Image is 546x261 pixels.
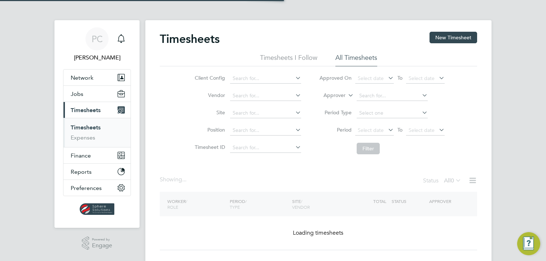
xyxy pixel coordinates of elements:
[71,134,95,141] a: Expenses
[92,34,103,44] span: PC
[357,108,428,118] input: Select one
[182,176,186,183] span: ...
[63,70,131,85] button: Network
[313,92,345,99] label: Approver
[358,127,384,133] span: Select date
[92,243,112,249] span: Engage
[160,176,188,183] div: Showing
[230,143,301,153] input: Search for...
[230,108,301,118] input: Search for...
[451,177,454,184] span: 0
[71,90,83,97] span: Jobs
[193,92,225,98] label: Vendor
[335,53,377,66] li: All Timesheets
[63,86,131,102] button: Jobs
[71,185,102,191] span: Preferences
[193,75,225,81] label: Client Config
[82,236,113,250] a: Powered byEngage
[193,144,225,150] label: Timesheet ID
[444,177,461,184] label: All
[54,20,140,228] nav: Main navigation
[230,125,301,136] input: Search for...
[71,107,101,114] span: Timesheets
[517,232,540,255] button: Engage Resource Center
[63,180,131,196] button: Preferences
[409,75,435,81] span: Select date
[230,91,301,101] input: Search for...
[319,127,352,133] label: Period
[395,125,405,134] span: To
[358,75,384,81] span: Select date
[80,203,115,215] img: spheresolutions-logo-retina.png
[63,102,131,118] button: Timesheets
[193,109,225,116] label: Site
[71,74,93,81] span: Network
[395,73,405,83] span: To
[63,203,131,215] a: Go to home page
[71,124,101,131] a: Timesheets
[230,74,301,84] input: Search for...
[423,176,463,186] div: Status
[92,236,112,243] span: Powered by
[63,147,131,163] button: Finance
[63,164,131,180] button: Reports
[63,27,131,62] a: PC[PERSON_NAME]
[357,91,428,101] input: Search for...
[319,109,352,116] label: Period Type
[63,53,131,62] span: Paul Cunningham
[193,127,225,133] label: Position
[71,168,92,175] span: Reports
[63,118,131,147] div: Timesheets
[430,32,477,43] button: New Timesheet
[260,53,317,66] li: Timesheets I Follow
[71,152,91,159] span: Finance
[319,75,352,81] label: Approved On
[409,127,435,133] span: Select date
[160,32,220,46] h2: Timesheets
[357,143,380,154] button: Filter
